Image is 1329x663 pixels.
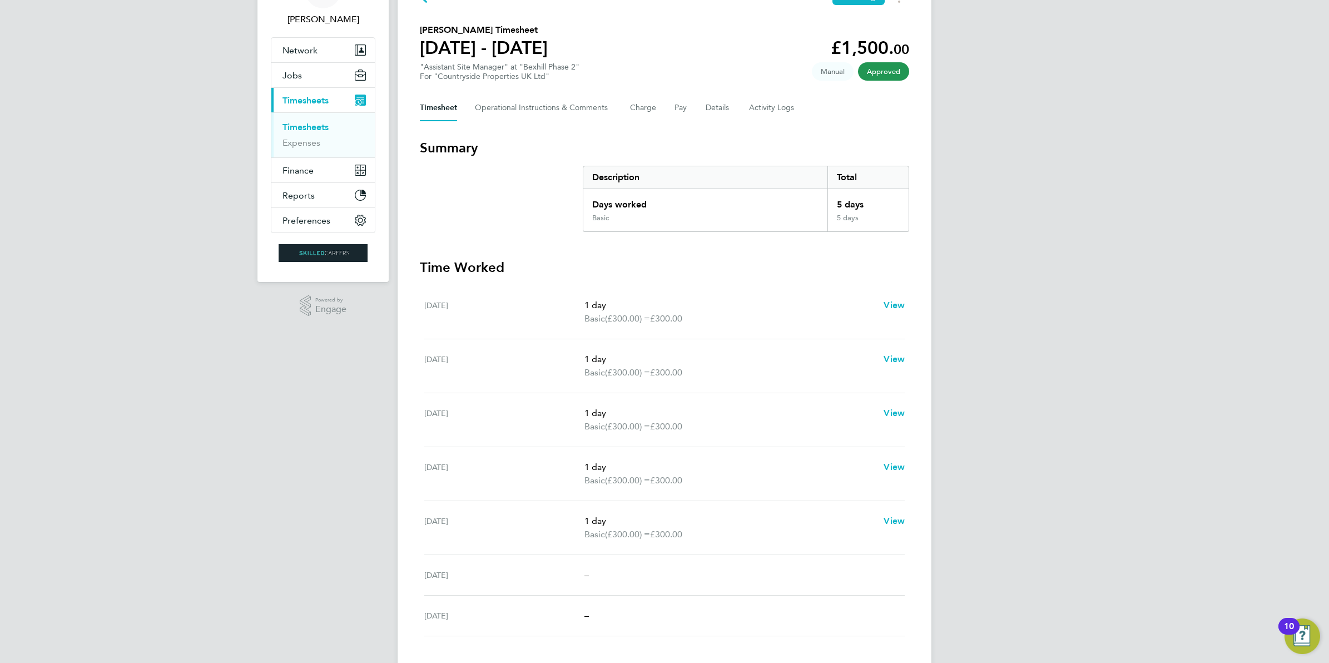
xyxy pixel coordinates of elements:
[424,407,584,433] div: [DATE]
[420,23,548,37] h2: [PERSON_NAME] Timesheet
[605,313,650,324] span: (£300.00) =
[884,353,905,366] a: View
[1284,626,1294,641] div: 10
[706,95,731,121] button: Details
[858,62,909,81] span: This timesheet has been approved.
[827,214,909,231] div: 5 days
[424,514,584,541] div: [DATE]
[583,166,827,189] div: Description
[282,137,320,148] a: Expenses
[884,514,905,528] a: View
[271,158,375,182] button: Finance
[812,62,854,81] span: This timesheet was manually created.
[279,244,368,262] img: skilledcareers-logo-retina.png
[650,529,682,540] span: £300.00
[650,421,682,432] span: £300.00
[650,367,682,378] span: £300.00
[584,528,605,541] span: Basic
[424,299,584,325] div: [DATE]
[271,208,375,232] button: Preferences
[282,70,302,81] span: Jobs
[894,41,909,57] span: 00
[282,165,314,176] span: Finance
[271,38,375,62] button: Network
[605,475,650,486] span: (£300.00) =
[583,189,827,214] div: Days worked
[584,353,875,366] p: 1 day
[749,95,796,121] button: Activity Logs
[584,474,605,487] span: Basic
[584,366,605,379] span: Basic
[271,244,375,262] a: Go to home page
[584,570,589,580] span: –
[300,295,347,316] a: Powered byEngage
[271,112,375,157] div: Timesheets
[592,214,609,222] div: Basic
[884,300,905,310] span: View
[827,189,909,214] div: 5 days
[650,475,682,486] span: £300.00
[584,610,589,621] span: –
[282,95,329,106] span: Timesheets
[884,461,905,474] a: View
[584,420,605,433] span: Basic
[424,353,584,379] div: [DATE]
[675,95,688,121] button: Pay
[884,516,905,526] span: View
[282,122,329,132] a: Timesheets
[884,407,905,420] a: View
[884,462,905,472] span: View
[584,299,875,312] p: 1 day
[583,166,909,232] div: Summary
[584,514,875,528] p: 1 day
[884,408,905,418] span: View
[424,609,584,622] div: [DATE]
[271,183,375,207] button: Reports
[884,299,905,312] a: View
[630,95,657,121] button: Charge
[605,529,650,540] span: (£300.00) =
[605,421,650,432] span: (£300.00) =
[420,62,579,81] div: "Assistant Site Manager" at "Bexhill Phase 2"
[584,312,605,325] span: Basic
[475,95,612,121] button: Operational Instructions & Comments
[282,45,318,56] span: Network
[831,37,909,58] app-decimal: £1,500.
[420,72,579,81] div: For "Countryside Properties UK Ltd"
[420,139,909,157] h3: Summary
[827,166,909,189] div: Total
[315,305,346,314] span: Engage
[271,88,375,112] button: Timesheets
[1285,619,1320,654] button: Open Resource Center, 10 new notifications
[282,190,315,201] span: Reports
[424,568,584,582] div: [DATE]
[605,367,650,378] span: (£300.00) =
[271,63,375,87] button: Jobs
[420,95,457,121] button: Timesheet
[884,354,905,364] span: View
[420,37,548,59] h1: [DATE] - [DATE]
[282,215,330,226] span: Preferences
[584,407,875,420] p: 1 day
[315,295,346,305] span: Powered by
[650,313,682,324] span: £300.00
[420,259,909,276] h3: Time Worked
[584,461,875,474] p: 1 day
[424,461,584,487] div: [DATE]
[271,13,375,26] span: Craig O'Donovan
